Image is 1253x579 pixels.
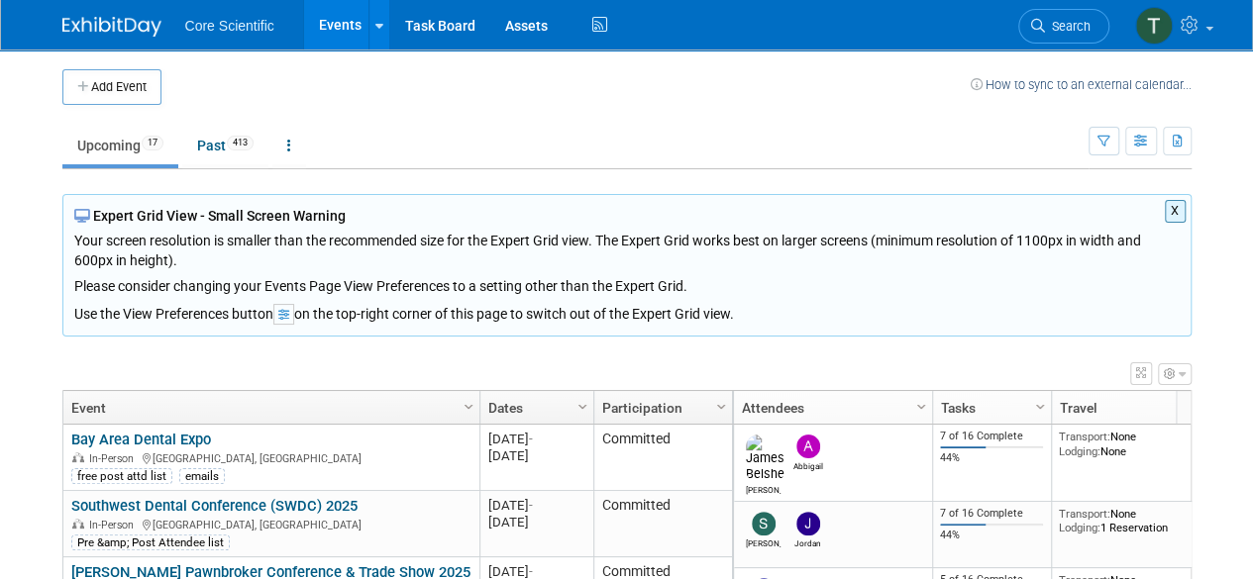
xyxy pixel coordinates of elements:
a: Upcoming17 [62,127,178,164]
div: None None [1059,430,1201,458]
a: Tasks [941,391,1038,425]
div: Abbigail Belshe [790,458,825,471]
div: 7 of 16 Complete [940,507,1043,521]
div: None 1 Reservation [1059,507,1201,535]
div: Pre &amp; Post Attendee list [71,534,230,550]
a: Participation [602,391,719,425]
span: - [529,498,533,513]
span: 17 [142,136,163,150]
div: Please consider changing your Events Page View Preferences to a setting other than the Expert Grid. [74,270,1180,296]
div: Sam Robinson [746,535,781,548]
a: Southwest Dental Conference (SWDC) 2025 [71,497,358,515]
td: Committed [593,425,732,491]
div: 44% [940,451,1043,465]
div: Your screen resolution is smaller than the recommended size for the Expert Grid view. The Expert ... [74,226,1180,296]
button: Add Event [62,69,161,105]
span: In-Person [89,452,140,465]
div: emails [179,468,225,484]
a: Column Settings [458,391,479,421]
a: How to sync to an external calendar... [971,77,1192,92]
span: - [529,432,533,446]
a: Column Settings [572,391,593,421]
span: 413 [227,136,254,150]
td: Committed [593,491,732,557]
div: James Belshe [746,482,781,495]
a: Search [1018,9,1109,44]
span: Column Settings [574,399,590,415]
span: Lodging: [1059,521,1100,534]
div: Expert Grid View - Small Screen Warning [74,206,1180,226]
span: - [529,564,533,579]
div: [DATE] [488,431,584,447]
div: [GEOGRAPHIC_DATA], [GEOGRAPHIC_DATA] [71,516,470,532]
div: [GEOGRAPHIC_DATA], [GEOGRAPHIC_DATA] [71,449,470,466]
a: Event [71,391,467,425]
a: Column Settings [910,391,932,421]
img: ExhibitDay [62,17,161,37]
div: 44% [940,529,1043,542]
button: X [1165,200,1186,223]
span: Core Scientific [185,18,274,34]
span: Transport: [1059,430,1110,443]
div: 7 of 16 Complete [940,430,1043,443]
div: [DATE] [488,514,584,531]
div: free post attd list [71,468,172,484]
span: Lodging: [1059,444,1100,458]
span: In-Person [89,519,140,531]
span: Column Settings [461,399,476,415]
a: Past413 [182,127,268,164]
span: Column Settings [913,399,929,415]
img: Thila Pathma [1135,7,1173,45]
img: In-Person Event [72,452,84,462]
a: Bay Area Dental Expo [71,431,211,448]
div: [DATE] [488,497,584,514]
div: [DATE] [488,447,584,464]
img: Sam Robinson [752,512,776,535]
span: Column Settings [1032,399,1048,415]
a: Dates [488,391,580,425]
span: Transport: [1059,507,1110,521]
a: Travel [1060,391,1197,425]
img: Jordan McCullough [796,512,820,535]
div: Use the View Preferences button on the top-right corner of this page to switch out of the Expert ... [74,296,1180,325]
span: Search [1045,19,1091,34]
div: Jordan McCullough [790,535,825,548]
a: Column Settings [710,391,732,421]
img: James Belshe [746,434,784,482]
a: Column Settings [1029,391,1051,421]
img: In-Person Event [72,519,84,529]
a: Attendees [742,391,919,425]
span: Column Settings [713,399,729,415]
img: Abbigail Belshe [796,434,820,458]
